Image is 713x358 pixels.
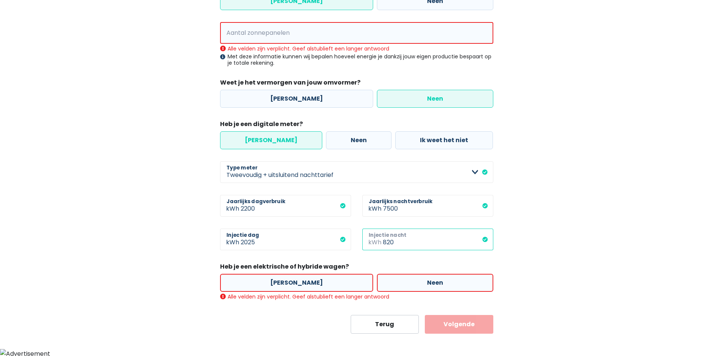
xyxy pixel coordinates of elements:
span: kWh [220,229,241,250]
legend: Heb je een digitale meter? [220,120,493,131]
span: kWh [362,195,383,217]
span: kWh [220,195,241,217]
label: [PERSON_NAME] [220,131,322,149]
button: Terug [351,315,419,334]
label: [PERSON_NAME] [220,90,373,108]
label: [PERSON_NAME] [220,274,373,292]
label: Neen [326,131,391,149]
div: Alle velden zijn verplicht. Geef alstublieft een langer antwoord [220,293,493,300]
legend: Weet je het vermorgen van jouw omvormer? [220,78,493,90]
span: kWh [362,229,383,250]
div: Met deze informatie kunnen wij bepalen hoeveel energie je dankzij jouw eigen productie bespaart o... [220,53,493,66]
button: Volgende [425,315,493,334]
label: Ik weet het niet [395,131,493,149]
label: Neen [377,274,493,292]
label: Neen [377,90,493,108]
legend: Heb je een elektrische of hybride wagen? [220,262,493,274]
div: Alle velden zijn verplicht. Geef alstublieft een langer antwoord [220,45,493,52]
